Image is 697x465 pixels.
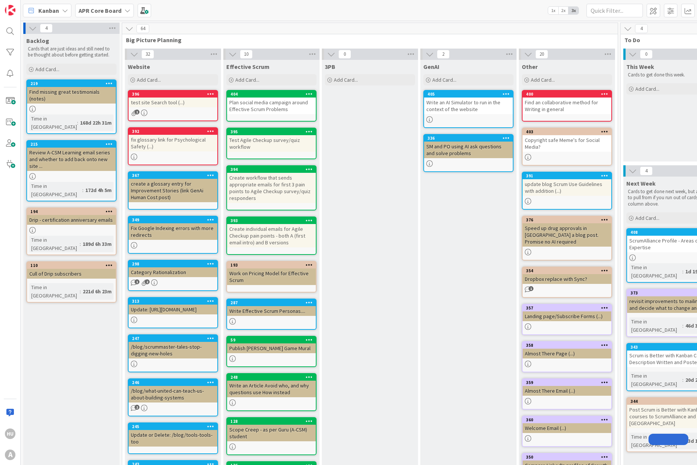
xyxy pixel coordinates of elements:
[523,128,611,135] div: 403
[523,98,611,114] div: Find an collaborative method for Writing in general
[27,208,116,225] div: 194Drip - certification anniversary emails
[226,373,317,411] a: 248Write an Article Avoid who, and why questions use How instead
[227,262,316,268] div: 193
[338,50,351,59] span: 0
[227,166,316,173] div: 394
[227,299,316,316] div: 287Write Effective Scrum Personas....
[26,140,117,201] a: 215Review A-CSM Learning email series and whether to add back onto new site ...Time in [GEOGRAPHI...
[227,128,316,152] div: 395Test Agile Checkup survey/quiz workflow
[523,216,611,223] div: 376
[30,81,116,86] div: 219
[79,7,121,14] b: APR Core Board
[132,217,217,223] div: 349
[135,279,139,284] span: 1
[227,98,316,114] div: Plan social media campaign around Effective Scrum Problems
[522,172,612,210] a: 391update blog Scrum Use Guidelines with addition (...)
[132,424,217,429] div: 245
[135,405,139,410] span: 2
[135,110,139,114] span: 1
[523,342,611,358] div: 358Almost There Page (...)
[227,374,316,397] div: 248Write an Article Avoid who, and why questions use How instead
[27,141,116,171] div: 215Review A-CSM Learning email series and whether to add back onto new site ...
[682,322,683,330] span: :
[640,166,653,175] span: 4
[423,63,439,70] span: GenAI
[26,261,117,303] a: 110Cull of Drip subscribersTime in [GEOGRAPHIC_DATA]:221d 6h 23m
[523,135,611,152] div: Copyright safe Meme's for Social Media?
[523,91,611,98] div: 400
[5,428,15,439] div: HU
[27,80,116,104] div: 219Find missing great testimonials (notes)
[27,262,116,279] div: 110Cull of Drip subscribers
[82,186,83,194] span: :
[526,173,611,178] div: 391
[227,217,316,247] div: 393Create individual emails for Agile Checkup pain points - both A (first email intro) and B vers...
[526,91,611,97] div: 400
[26,207,117,255] a: 194Drip - certification anniversary emailsTime in [GEOGRAPHIC_DATA]:189d 6h 33m
[523,342,611,349] div: 358
[80,287,81,296] span: :
[227,173,316,203] div: Create workflow that sends appropriate emails for first 3 pain points to Agile Checkup survey/qui...
[626,180,656,187] span: Next Week
[424,98,513,114] div: Write an AI Simulator to run in the context of the website
[226,165,317,210] a: 394Create workflow that sends appropriate emails for first 3 pain points to Agile Checkup survey/...
[129,172,217,179] div: 367
[522,378,612,410] a: 359Almost There Email (...)
[27,208,116,215] div: 194
[5,450,15,460] div: A
[129,335,217,342] div: 247
[26,37,49,44] span: Backlog
[227,262,316,285] div: 193Work on Pricing Model for Effective Scrum
[522,267,612,298] a: 354Dropbox replace with Sync?
[522,63,538,70] span: Other
[29,283,80,300] div: Time in [GEOGRAPHIC_DATA]
[129,91,217,98] div: 396
[523,172,611,196] div: 391update blog Scrum Use Guidelines with addition (...)
[129,430,217,447] div: Update or Delete: /blog/tools-tools-too
[81,287,114,296] div: 221d 6h 23m
[230,91,316,97] div: 404
[635,24,648,33] span: 4
[523,128,611,152] div: 403Copyright safe Meme's for Social Media?
[227,299,316,306] div: 287
[523,416,611,423] div: 360
[523,386,611,396] div: Almost There Email (...)
[629,263,682,280] div: Time in [GEOGRAPHIC_DATA]
[523,267,611,284] div: 354Dropbox replace with Sync?
[129,267,217,277] div: Category Rationalization
[226,299,317,330] a: 287Write Effective Scrum Personas....
[424,91,513,98] div: 405
[129,172,217,202] div: 367create a glossary entry for Improvement Stories (link GenAi Human Cost post)
[230,300,316,305] div: 287
[129,379,217,402] div: 246/blog/what-united-can-teach-us-about-building-systems
[226,90,317,122] a: 404Plan social media campaign around Effective Scrum Problems
[526,129,611,134] div: 403
[129,298,217,314] div: 313Update: [URL][DOMAIN_NAME]
[227,135,316,152] div: Test Agile Checkup survey/quiz workflow
[523,172,611,179] div: 391
[427,91,513,97] div: 405
[230,218,316,223] div: 393
[227,91,316,98] div: 404
[522,416,612,447] a: 360Welcome Email (...)
[78,119,114,127] div: 168d 22h 31m
[523,379,611,386] div: 359
[129,423,217,430] div: 245
[77,119,78,127] span: :
[128,378,218,416] a: 246/blog/what-united-can-teach-us-about-building-systems
[129,98,217,107] div: test site Search tool (...)
[129,179,217,202] div: create a glossary entry for Improvement Stories (link GenAi Human Cost post)
[27,269,116,279] div: Cull of Drip subscribers
[227,425,316,441] div: Scope Creep - as per Guru (A-CSM) student
[128,297,218,328] a: 313Update: [URL][DOMAIN_NAME]
[523,454,611,460] div: 350
[682,267,683,276] span: :
[129,135,217,151] div: fix glossary link for Psychological Safety (...)
[83,186,114,194] div: 172d 4h 5m
[26,79,117,134] a: 219Find missing great testimonials (notes)Time in [GEOGRAPHIC_DATA]:168d 22h 31m
[529,286,533,291] span: 1
[128,334,218,372] a: 247/blog/scrummaster-tales-stop-digging-new-holes
[27,215,116,225] div: Drip - certification anniversary emails
[132,299,217,304] div: 313
[526,454,611,460] div: 350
